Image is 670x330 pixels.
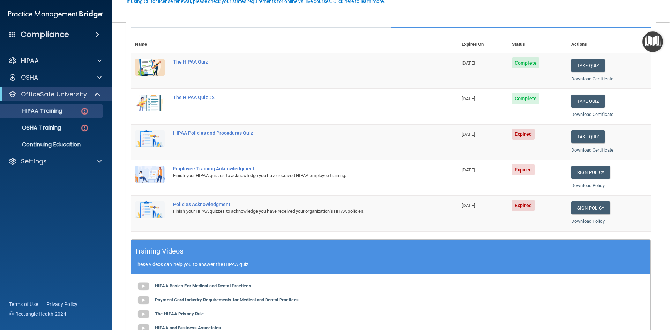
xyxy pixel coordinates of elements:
a: OfficeSafe University [8,90,101,98]
a: Download Policy [571,219,605,224]
span: [DATE] [462,167,475,173]
img: gray_youtube_icon.38fcd6cc.png [136,307,150,321]
button: Take Quiz [571,59,605,72]
span: [DATE] [462,203,475,208]
a: Download Policy [571,183,605,188]
button: Take Quiz [571,95,605,108]
p: Continuing Education [5,141,100,148]
span: Complete [512,93,539,104]
h5: Training Videos [135,245,184,257]
p: These videos can help you to answer the HIPAA quiz [135,262,647,267]
div: HIPAA Policies and Procedures Quiz [173,130,423,136]
img: gray_youtube_icon.38fcd6cc.png [136,279,150,293]
a: HIPAA [8,57,102,65]
iframe: Drift Widget Chat Controller [635,282,662,308]
b: HIPAA Basics For Medical and Dental Practices [155,283,251,288]
a: OSHA [8,73,102,82]
span: [DATE] [462,96,475,101]
div: Finish your HIPAA quizzes to acknowledge you have received HIPAA employee training. [173,171,423,180]
img: danger-circle.6113f641.png [80,107,89,116]
b: Payment Card Industry Requirements for Medical and Dental Practices [155,297,299,302]
span: [DATE] [462,60,475,66]
div: The HIPAA Quiz [173,59,423,65]
a: Sign Policy [571,201,610,214]
img: gray_youtube_icon.38fcd6cc.png [136,293,150,307]
div: Policies Acknowledgment [173,201,423,207]
div: Employee Training Acknowledgment [173,166,423,171]
a: Download Certificate [571,147,613,153]
div: Finish your HIPAA quizzes to acknowledge you have received your organization’s HIPAA policies. [173,207,423,215]
p: OSHA [21,73,38,82]
a: Download Certificate [571,112,613,117]
th: Status [508,36,567,53]
a: Terms of Use [9,301,38,308]
a: Download Certificate [571,76,613,81]
span: Complete [512,57,539,68]
span: Expired [512,200,535,211]
p: HIPAA Training [5,108,62,115]
th: Name [131,36,169,53]
button: Open Resource Center [642,31,663,52]
a: Sign Policy [571,166,610,179]
a: Privacy Policy [46,301,78,308]
th: Expires On [457,36,508,53]
a: Settings [8,157,102,166]
th: Actions [567,36,651,53]
span: Expired [512,164,535,175]
div: The HIPAA Quiz #2 [173,95,423,100]
span: [DATE] [462,132,475,137]
span: Ⓒ Rectangle Health 2024 [9,310,66,317]
img: danger-circle.6113f641.png [80,124,89,132]
p: OSHA Training [5,124,61,131]
b: The HIPAA Privacy Rule [155,311,204,316]
p: HIPAA [21,57,39,65]
p: Settings [21,157,47,166]
h4: Compliance [21,30,69,39]
button: Take Quiz [571,130,605,143]
span: Expired [512,129,535,140]
img: PMB logo [8,7,103,21]
p: OfficeSafe University [21,90,87,98]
